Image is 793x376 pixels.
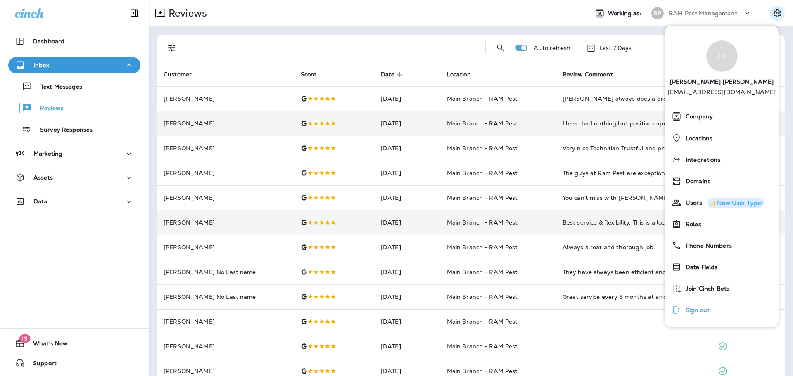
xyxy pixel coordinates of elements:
span: Date [381,71,406,78]
p: [PERSON_NAME] [164,194,287,201]
p: Assets [33,174,53,181]
span: Review Comment [563,71,613,78]
button: Search Reviews [492,40,509,56]
td: [DATE] [374,210,440,235]
button: Data Fields [665,256,779,278]
td: [DATE] [374,334,440,359]
div: They have always been efficient and effective. The technicians have been caring and good at what ... [563,268,705,276]
span: Customer [164,71,192,78]
td: [DATE] [374,235,440,260]
p: Dashboard [33,38,64,45]
p: [EMAIL_ADDRESS][DOMAIN_NAME] [668,89,776,102]
span: Support [25,360,57,370]
div: Very nice Technitian Trustful and professional Thanks [563,144,705,152]
div: I have had nothing but positive experiences with Ram Pest. I have been a client for about 8 years... [563,119,705,128]
span: Main Branch - RAM Pest [447,144,518,152]
span: Company [681,113,713,120]
span: Domains [681,178,710,185]
p: Inbox [33,62,49,69]
span: Location [447,71,471,78]
div: The guys at Ram Pest are exceptional. I've used them for the last 3 years. I've never had a probl... [563,169,705,177]
span: Working as: [608,10,643,17]
p: [PERSON_NAME] No Last name [164,269,287,275]
button: Phone Numbers [665,235,779,256]
div: Always a reat and thorough job. [563,243,705,251]
button: Text Messages [8,78,140,95]
td: [DATE] [374,284,440,309]
button: Reviews [8,99,140,116]
span: Main Branch - RAM Pest [447,219,518,226]
button: Data [8,193,140,210]
a: Data Fields [668,259,775,275]
span: Main Branch - RAM Pest [447,120,518,127]
a: Users✨New User Type! [668,194,775,211]
span: Main Branch - RAM Pest [447,95,518,102]
span: Join Cinch Beta [681,285,730,292]
p: [PERSON_NAME] [164,170,287,176]
div: J C [706,40,738,72]
button: Locations [665,127,779,149]
a: Locations [668,130,775,147]
span: Phone Numbers [681,242,732,249]
p: Text Messages [32,83,82,91]
span: What's New [25,340,68,350]
span: Customer [164,71,202,78]
span: Score [301,71,328,78]
p: [PERSON_NAME] [164,95,287,102]
span: Roles [681,221,701,228]
p: Reviews [165,7,207,19]
button: Users✨New User Type! [665,192,779,213]
span: Sign out [681,307,710,314]
td: [DATE] [374,161,440,185]
p: Reviews [32,105,64,113]
p: Marketing [33,150,62,157]
a: J C[PERSON_NAME] [PERSON_NAME] [EMAIL_ADDRESS][DOMAIN_NAME] [665,32,779,102]
span: Data Fields [681,264,718,271]
span: Review Comment [563,71,624,78]
td: [DATE] [374,111,440,136]
span: Main Branch - RAM Pest [447,244,518,251]
p: [PERSON_NAME] [164,368,287,374]
p: Data [33,198,47,205]
p: Auto refresh [534,45,570,51]
button: Support [8,355,140,371]
span: Main Branch - RAM Pest [447,367,518,375]
a: Roles [668,216,775,232]
a: Phone Numbers [668,237,775,254]
p: [PERSON_NAME] [164,120,287,127]
p: Last 7 Days [599,45,632,51]
span: Main Branch - RAM Pest [447,343,518,350]
p: [PERSON_NAME] [164,145,287,151]
span: Location [447,71,482,78]
td: [DATE] [374,185,440,210]
td: [DATE] [374,86,440,111]
button: Marketing [8,145,140,162]
div: Best service & flexibility. This is a locally owned business. Mr. Martin & his staff are amazing.... [563,218,705,227]
p: [PERSON_NAME] No Last name [164,293,287,300]
td: [DATE] [374,260,440,284]
td: [DATE] [374,136,440,161]
div: ✨New User Type! [709,200,762,206]
span: [PERSON_NAME] [PERSON_NAME] [670,72,774,89]
span: Main Branch - RAM Pest [447,268,518,276]
button: Company [665,106,779,127]
span: Score [301,71,317,78]
span: Locations [681,135,712,142]
button: Roles [665,213,779,235]
p: [PERSON_NAME] [164,244,287,251]
span: 19 [19,334,30,343]
span: Main Branch - RAM Pest [447,293,518,300]
div: RP [651,7,664,19]
span: Integrations [681,156,721,163]
button: Settings [770,6,785,21]
button: Survey Responses [8,121,140,138]
span: Main Branch - RAM Pest [447,194,518,201]
button: Join Cinch Beta [665,278,779,299]
p: [PERSON_NAME] [164,343,287,350]
button: ✨New User Type! [707,198,764,208]
span: Main Branch - RAM Pest [447,318,518,325]
button: Assets [8,169,140,186]
p: [PERSON_NAME] [164,318,287,325]
p: [PERSON_NAME] [164,219,287,226]
button: Dashboard [8,33,140,50]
